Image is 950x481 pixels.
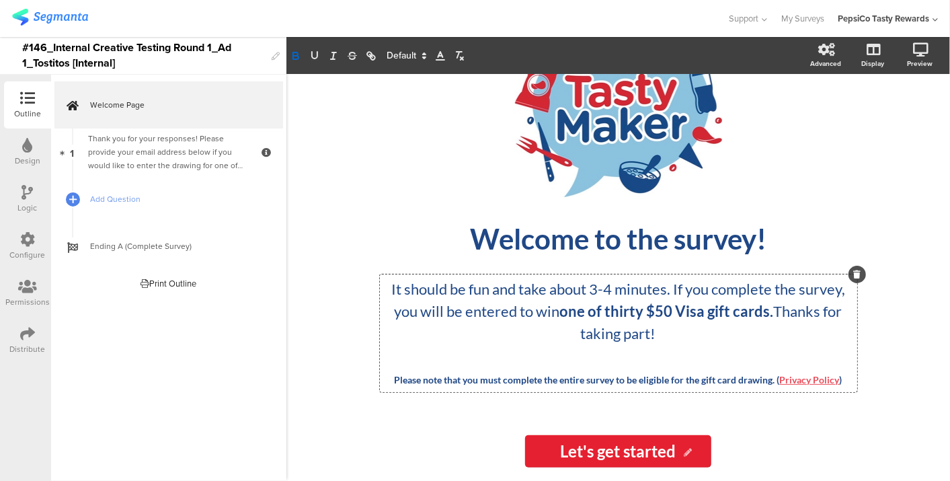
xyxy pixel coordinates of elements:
div: Distribute [10,343,46,355]
div: Logic [18,202,38,214]
div: Thank you for your responses! Please provide your email address below if you would like to enter ... [88,132,249,172]
p: It should be fun and take about 3-4 minutes. If you complete the survey, you will be entered to w... [383,278,854,344]
div: PepsiCo Tasty Rewards [838,12,929,25]
div: Design [15,155,40,167]
span: 1 [71,145,75,159]
div: Advanced [810,59,841,69]
span: Add Question [90,192,262,206]
div: #146_Internal Creative Testing Round 1_Ad 1_Tostitos [Internal] [22,37,265,74]
p: Welcome to the survey! [370,222,867,256]
div: Permissions [5,296,50,308]
strong: one of thirty $50 Visa gift cards. [560,302,774,320]
a: Welcome Page [54,81,283,128]
span: Ending A (Complete Survey) [90,239,262,253]
div: Configure [10,249,46,261]
div: Display [861,59,884,69]
a: 1 Thank you for your responses! Please provide your email address below if you would like to ente... [54,128,283,176]
div: Preview [907,59,933,69]
strong: ) [840,374,842,385]
a: Privacy Policy [780,374,840,385]
div: Print Outline [141,277,197,290]
strong: Please note that you must complete the entire survey to be eligible for the gift card drawing. ( [395,374,780,385]
div: Outline [14,108,41,120]
span: Welcome Page [90,98,262,112]
input: Start [525,435,711,468]
span: Support [729,12,759,25]
a: Ending A (Complete Survey) [54,223,283,270]
img: segmanta logo [12,9,88,26]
